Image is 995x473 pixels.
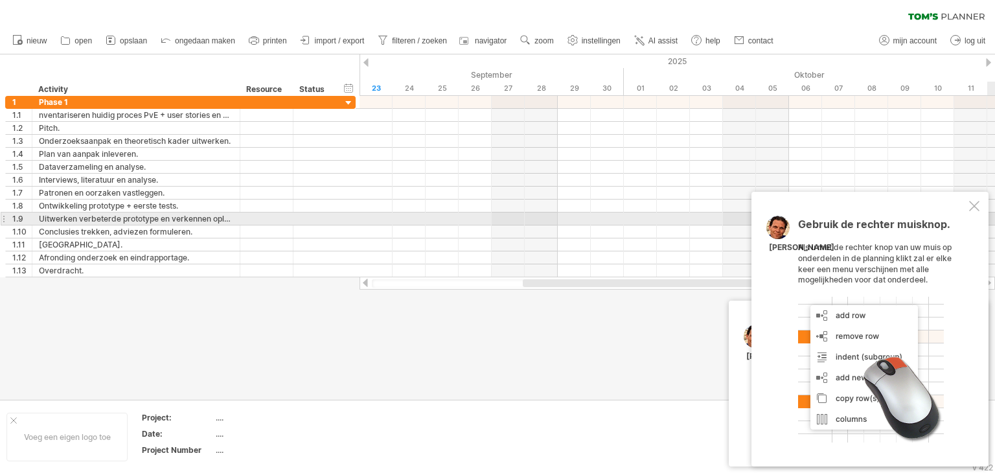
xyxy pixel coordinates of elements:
a: open [57,32,96,49]
div: Phase 1 [39,96,233,108]
div: .... [216,444,325,456]
a: printen [246,32,291,49]
div: Activity [38,83,233,96]
div: donderdag, 2 Oktober 2025 [657,82,690,95]
div: maandag, 29 September 2025 [558,82,591,95]
div: 1.8 [12,200,32,212]
span: opslaan [120,36,147,45]
div: Patronen en oorzaken vastleggen. [39,187,233,199]
div: Uitwerken verbeterde prototype en verkennen oplossingen. [39,213,233,225]
div: Ontwikkeling prototype + eerste tests. [39,200,233,212]
div: 1.9 [12,213,32,225]
span: nieuw [27,36,47,45]
div: vrijdag, 10 Oktober 2025 [921,82,954,95]
div: dinsdag, 30 September 2025 [591,82,624,95]
div: 1.7 [12,187,32,199]
div: 1.3 [12,135,32,147]
div: dinsdag, 7 Oktober 2025 [822,82,855,95]
a: contact [731,32,777,49]
span: AI assist [648,36,678,45]
span: filteren / zoeken [392,36,447,45]
div: Conclusies trekken, adviezen formuleren. [39,225,233,238]
span: import / export [315,36,365,45]
a: filteren / zoeken [374,32,451,49]
a: AI assist [631,32,681,49]
a: opslaan [102,32,151,49]
span: Gebruik de rechter muisknop. [798,218,950,237]
div: woensdag, 1 Oktober 2025 [624,82,657,95]
div: 1.11 [12,238,32,251]
div: 1.1 [12,109,32,121]
div: [PERSON_NAME] [769,242,834,253]
a: instellingen [564,32,624,49]
div: 1.5 [12,161,32,173]
div: Afronding onderzoek en eindrapportage. [39,251,233,264]
div: donderdag, 9 Oktober 2025 [888,82,921,95]
a: navigator [457,32,510,49]
div: .... [216,412,325,423]
div: v 422 [972,463,993,472]
span: log uit [965,36,985,45]
div: zondag, 5 Oktober 2025 [756,82,789,95]
a: help [688,32,724,49]
div: Als u met de rechter knop van uw muis op onderdelen in de planning klikt zal er elke keer een men... [798,219,966,443]
div: zaterdag, 11 Oktober 2025 [954,82,987,95]
div: nventariseren huidig proces PvE + user stories en eerste stakeholdergesprekken. [39,109,233,121]
div: Resource [246,83,286,96]
div: Date: [142,428,213,439]
div: 1.6 [12,174,32,186]
span: mijn account [893,36,937,45]
span: navigator [475,36,507,45]
span: contact [748,36,773,45]
a: nieuw [9,32,51,49]
a: zoom [517,32,557,49]
div: 1 [12,96,32,108]
div: Interviews, literatuur en analyse. [39,174,233,186]
a: ongedaan maken [157,32,239,49]
div: woensdag, 24 September 2025 [393,82,426,95]
div: Plan van aanpak inleveren. [39,148,233,160]
div: 1.2 [12,122,32,134]
span: open [74,36,92,45]
div: 1.4 [12,148,32,160]
span: help [705,36,720,45]
div: woensdag, 8 Oktober 2025 [855,82,888,95]
div: .... [216,428,325,439]
div: Project Number [142,444,213,456]
a: import / export [297,32,369,49]
span: instellingen [582,36,621,45]
div: Voeg een eigen logo toe [6,413,128,461]
a: log uit [947,32,989,49]
div: Pitch. [39,122,233,134]
div: maandag, 6 Oktober 2025 [789,82,822,95]
div: zaterdag, 4 Oktober 2025 [723,82,756,95]
div: zaterdag, 27 September 2025 [492,82,525,95]
span: ongedaan maken [175,36,235,45]
div: Status [299,83,328,96]
div: zondag, 28 September 2025 [525,82,558,95]
div: 1.10 [12,225,32,238]
div: [PERSON_NAME] [746,351,812,362]
div: 1.12 [12,251,32,264]
div: donderdag, 25 September 2025 [426,82,459,95]
div: Project: [142,412,213,423]
div: Onderzoeksaanpak en theoretisch kader uitwerken. [39,135,233,147]
div: Dataverzameling en analyse. [39,161,233,173]
a: mijn account [876,32,941,49]
div: vrijdag, 26 September 2025 [459,82,492,95]
span: printen [263,36,287,45]
div: [GEOGRAPHIC_DATA]. [39,238,233,251]
div: Overdracht. [39,264,233,277]
div: dinsdag, 23 September 2025 [360,82,393,95]
div: vrijdag, 3 Oktober 2025 [690,82,723,95]
span: zoom [534,36,553,45]
div: 1.13 [12,264,32,277]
